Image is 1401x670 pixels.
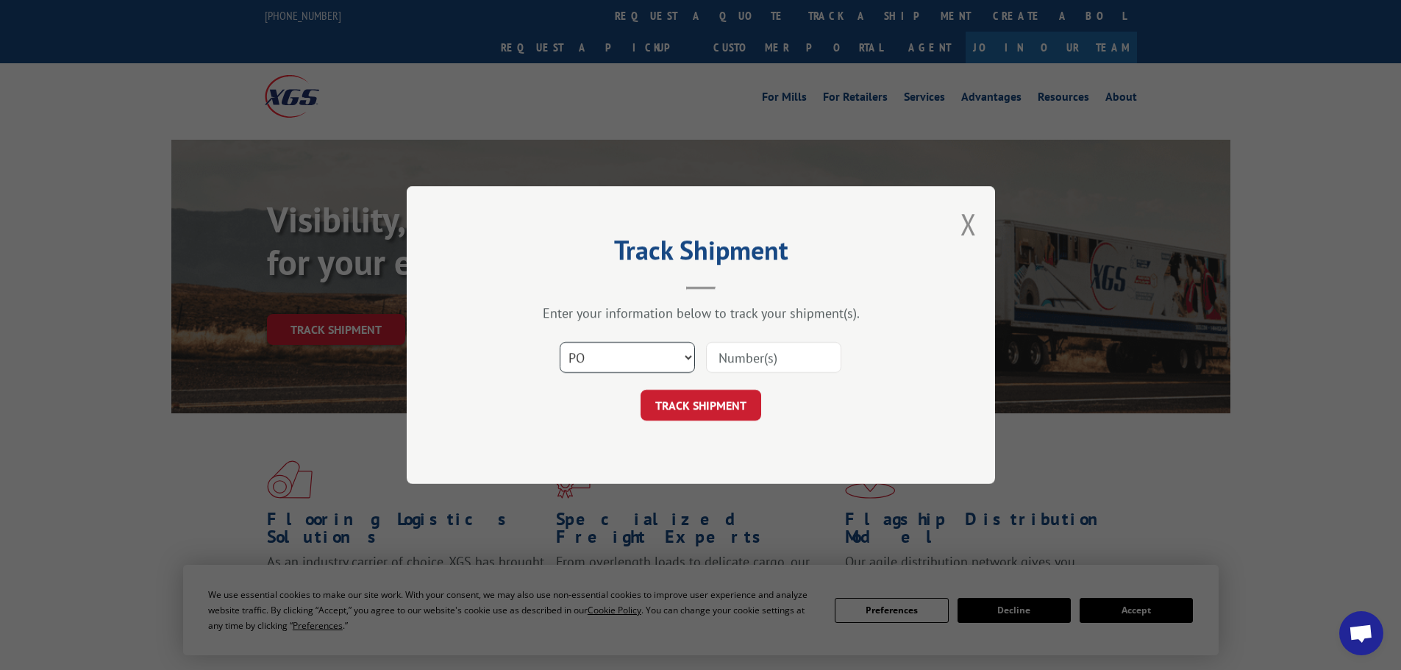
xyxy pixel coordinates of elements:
div: Open chat [1339,611,1383,655]
button: Close modal [960,204,977,243]
div: Enter your information below to track your shipment(s). [480,304,921,321]
button: TRACK SHIPMENT [641,390,761,421]
h2: Track Shipment [480,240,921,268]
input: Number(s) [706,342,841,373]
